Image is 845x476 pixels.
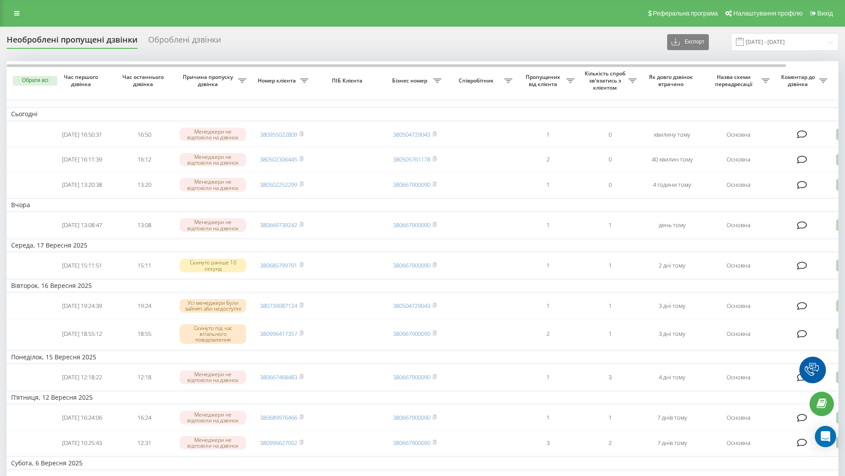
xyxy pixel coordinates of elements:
span: Налаштування профілю [733,10,802,17]
a: 380667900090 [393,373,430,381]
td: 1 [517,254,579,277]
button: Експорт [667,34,709,50]
a: 380504729043 [393,302,430,310]
td: 1 [579,406,641,429]
td: [DATE] 16:50:31 [51,123,113,146]
td: 7 днів тому [641,431,703,455]
td: Основна [703,173,774,197]
td: 1 [517,366,579,389]
td: 1 [579,319,641,349]
td: 0 [579,123,641,146]
span: Номер клієнта [255,77,300,84]
span: Вихід [817,10,833,17]
td: [DATE] 13:20:38 [51,173,113,197]
td: 3 дні тому [641,319,703,349]
td: 1 [579,213,641,237]
div: Менеджери не відповіли на дзвінок [180,370,246,384]
span: Як довго дзвінок втрачено [648,74,696,87]
td: день тому [641,213,703,237]
td: 16:24 [113,406,175,429]
div: Оброблені дзвінки [148,35,221,49]
a: 380504729043 [393,130,430,138]
td: 7 днів тому [641,406,703,429]
td: 1 [517,213,579,237]
td: [DATE] 13:08:47 [51,213,113,237]
td: Основна [703,431,774,455]
td: 3 [579,366,641,389]
td: 40 хвилин тому [641,148,703,171]
span: Назва схеми переадресації [707,74,762,87]
td: 3 [517,431,579,455]
a: 380502252299 [260,181,297,189]
td: хвилину тому [641,123,703,146]
a: 380996627002 [260,439,297,447]
a: 380996417357 [260,330,297,338]
a: 380669739242 [260,221,297,229]
span: ПІБ Клієнта [320,77,376,84]
td: 2 [517,319,579,349]
span: Коментар до дзвінка [778,74,819,87]
span: Пропущених від клієнта [521,74,566,87]
div: Скинуто раніше 10 секунд [180,259,246,272]
td: 1 [579,254,641,277]
td: [DATE] 18:55:12 [51,319,113,349]
td: 15:11 [113,254,175,277]
button: Обрати всі [13,76,57,86]
div: Менеджери не відповіли на дзвінок [180,153,246,166]
a: 380667900090 [393,261,430,269]
div: Усі менеджери були зайняті або недоступні [180,299,246,312]
td: 18:55 [113,319,175,349]
div: Open Intercom Messenger [815,426,836,447]
div: Менеджери не відповіли на дзвінок [180,218,246,232]
td: Основна [703,294,774,318]
a: 380667900090 [393,413,430,421]
div: Менеджери не відповіли на дзвінок [180,436,246,449]
div: Необроблені пропущені дзвінки [7,35,138,49]
a: 380955022809 [260,130,297,138]
td: 16:12 [113,148,175,171]
a: 380689976466 [260,413,297,421]
td: Основна [703,254,774,277]
td: 0 [579,173,641,197]
a: 380667900090 [393,439,430,447]
td: 1 [517,406,579,429]
td: 4 години тому [641,173,703,197]
a: 380685799791 [260,261,297,269]
td: 0 [579,148,641,171]
td: 12:18 [113,366,175,389]
td: 19:24 [113,294,175,318]
td: 13:08 [113,213,175,237]
a: 380502306445 [260,155,297,163]
td: 1 [579,294,641,318]
td: [DATE] 19:24:39 [51,294,113,318]
td: 2 дні тому [641,254,703,277]
a: 380667468483 [260,373,297,381]
td: Основна [703,148,774,171]
span: Час останнього дзвінка [120,74,168,87]
span: Бізнес номер [388,77,433,84]
span: Співробітник [450,77,504,84]
td: 1 [517,173,579,197]
div: Скинуто під час вітального повідомлення [180,324,246,344]
td: 16:50 [113,123,175,146]
div: Менеджери не відповіли на дзвінок [180,178,246,191]
a: 380505761178 [393,155,430,163]
a: 380667900090 [393,221,430,229]
td: 13:20 [113,173,175,197]
a: 380667900090 [393,330,430,338]
td: [DATE] 15:11:51 [51,254,113,277]
td: 3 дні тому [641,294,703,318]
td: 2 [517,148,579,171]
a: 380739087124 [260,302,297,310]
td: Основна [703,213,774,237]
td: Основна [703,319,774,349]
td: 1 [517,294,579,318]
span: Кількість спроб зв'язатись з клієнтом [583,70,629,91]
div: Менеджери не відповіли на дзвінок [180,128,246,141]
td: 12:31 [113,431,175,455]
td: [DATE] 10:25:43 [51,431,113,455]
td: Основна [703,366,774,389]
span: Час першого дзвінка [58,74,106,87]
td: Основна [703,406,774,429]
span: Реферальна програма [653,10,718,17]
